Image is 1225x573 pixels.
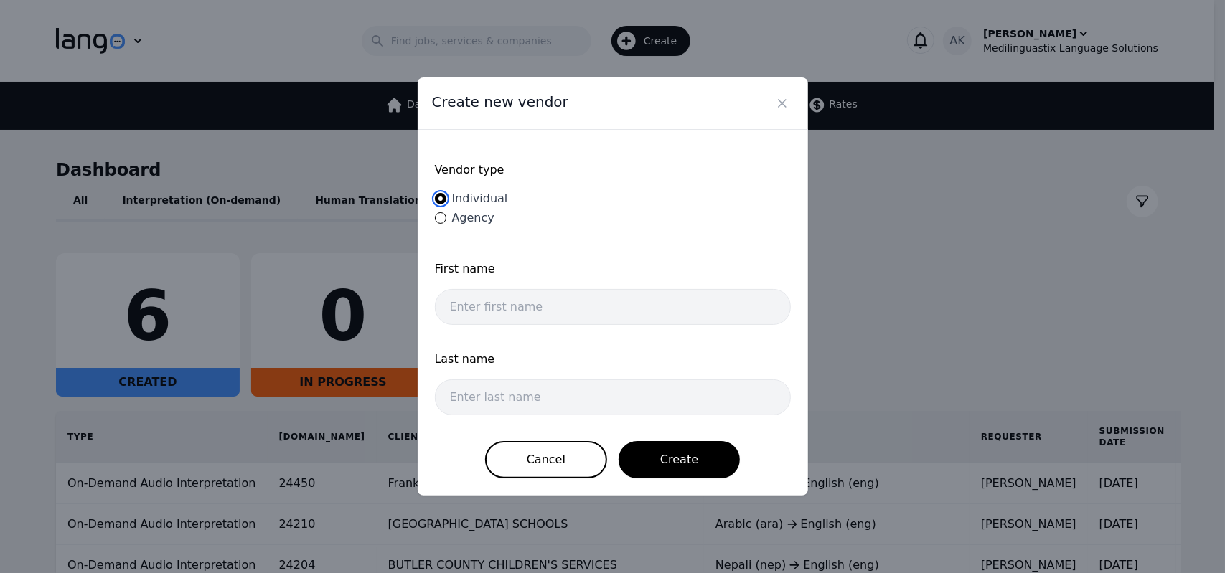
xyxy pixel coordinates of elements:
span: Individual [452,191,508,205]
button: Create [619,441,740,478]
button: Close [771,92,794,115]
span: Agency [452,211,494,224]
input: Individual [435,193,446,204]
button: Cancel [485,441,607,478]
input: Enter first name [435,289,791,325]
span: Last name [435,351,791,368]
label: Vendor type [435,161,791,179]
input: Agency [435,212,446,224]
span: First name [435,260,791,278]
input: Enter last name [435,379,791,415]
span: Create new vendor [432,92,568,112]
